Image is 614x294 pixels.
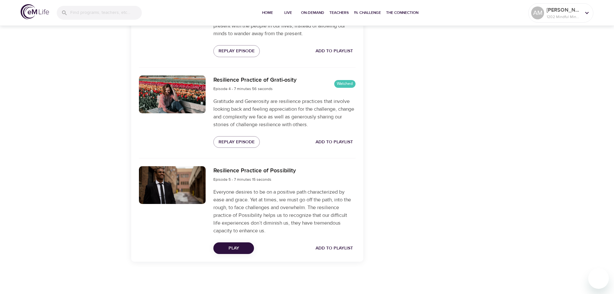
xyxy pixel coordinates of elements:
p: 1202 Mindful Minutes [547,14,581,20]
span: The Connection [386,9,418,16]
span: Home [260,9,275,16]
button: Add to Playlist [313,45,356,57]
p: [PERSON_NAME] [547,6,581,14]
span: Play [219,244,249,252]
h6: Resilience Practice of Possibility [213,166,296,176]
button: Add to Playlist [313,242,356,254]
button: Play [213,242,254,254]
span: Teachers [329,9,349,16]
iframe: Button to launch messaging window [588,268,609,289]
input: Find programs, teachers, etc... [70,6,142,20]
span: Episode 5 - 7 minutes 15 seconds [213,177,271,182]
p: Gratitude and Generosity are resilience practices that involve looking back and feeling appreciat... [213,97,355,128]
span: Add to Playlist [316,47,353,55]
span: Episode 4 - 7 minutes 56 seconds [213,86,273,91]
span: Replay Episode [219,47,255,55]
span: Replay Episode [219,138,255,146]
button: Add to Playlist [313,136,356,148]
span: Add to Playlist [316,244,353,252]
div: AM [531,6,544,19]
span: Watched [334,81,356,87]
h6: Resilience Practice of Grati-osity [213,76,297,85]
button: Replay Episode [213,136,260,148]
span: Live [280,9,296,16]
img: logo [21,4,49,19]
button: Replay Episode [213,45,260,57]
span: Add to Playlist [316,138,353,146]
span: 1% Challenge [354,9,381,16]
p: Everyone desires to be on a positive path characterized by ease and grace. Yet at times, we must ... [213,188,355,235]
span: On-Demand [301,9,324,16]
